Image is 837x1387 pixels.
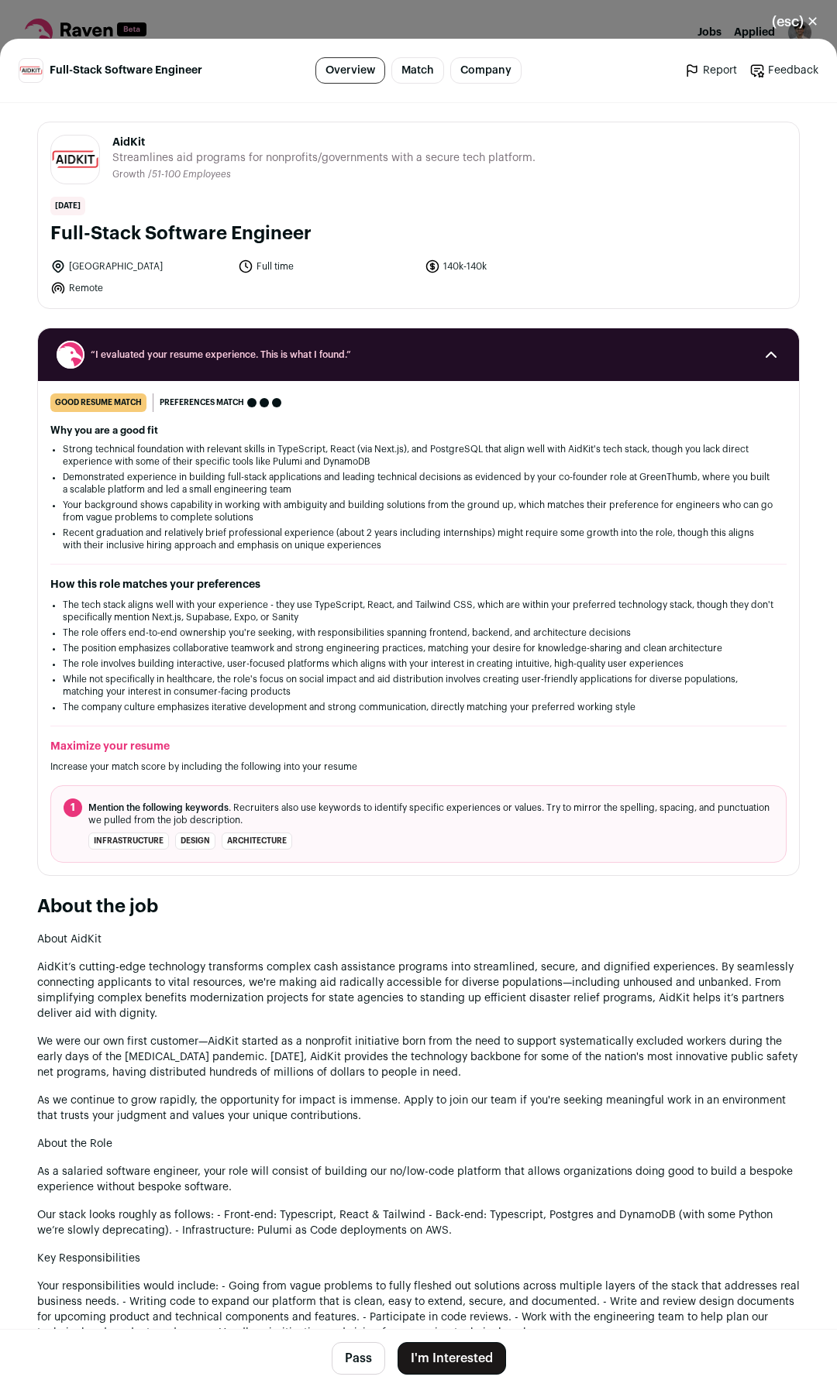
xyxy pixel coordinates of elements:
[50,577,787,592] h2: How this role matches your preferences
[391,57,444,84] a: Match
[112,150,536,166] span: Streamlines aid programs for nonprofits/governments with a secure tech platform.
[160,395,244,410] span: Preferences match
[50,739,787,754] h2: Maximize your resume
[753,5,837,39] button: Close modal
[64,798,82,817] span: 1
[88,803,229,812] span: Mention the following keywords
[148,169,231,180] li: /
[450,57,522,84] a: Company
[63,599,774,623] li: The tech stack aligns well with your experience - they use TypeScript, React, and Tailwind CSS, w...
[37,1164,800,1195] p: As a salaried software engineer, your role will consist of building our no/low-code platform that...
[37,1207,800,1238] p: Our stack looks roughly as follows: - Front-end: Typescript, React & Tailwind - Back-end: Typescr...
[37,1251,800,1266] h1: Key Responsibilities
[749,63,818,78] a: Feedback
[63,701,774,713] li: The company culture emphasizes iterative development and strong communication, directly matching ...
[63,443,774,468] li: Strong technical foundation with relevant skills in TypeScript, React (via Next.js), and PostgreS...
[315,57,385,84] a: Overview
[37,1136,800,1152] h1: About the Role
[684,63,737,78] a: Report
[50,63,202,78] span: Full-Stack Software Engineer
[37,960,800,1021] p: AidKit’s cutting-edge technology transforms complex cash assistance programs into streamlined, se...
[50,259,229,274] li: [GEOGRAPHIC_DATA]
[50,221,787,246] h1: Full-Stack Software Engineer
[50,393,146,412] div: good resume match
[37,932,800,947] h1: About AidKit
[63,673,774,698] li: While not specifically in healthcare, the role's focus on social impact and aid distribution invo...
[37,1279,800,1341] p: Your responsibilities would include: - Going from vague problems to fully fleshed out solutions a...
[398,1342,506,1375] button: I'm Interested
[63,642,774,654] li: The position emphasizes collaborative teamwork and strong engineering practices, matching your de...
[37,1034,800,1080] p: We were our own first customer—AidKit started as a nonprofit initiative born from the need to sup...
[238,259,416,274] li: Full time
[425,259,603,274] li: 140k-140k
[50,280,229,296] li: Remote
[91,348,746,361] span: “I evaluated your resume experience. This is what I found.”
[50,197,85,215] span: [DATE]
[63,499,774,524] li: Your background shows capability in working with ambiguity and building solutions from the ground...
[152,170,231,179] span: 51-100 Employees
[222,833,292,850] li: architecture
[112,135,536,150] span: AidKit
[63,471,774,496] li: Demonstrated experience in building full-stack applications and leading technical decisions as ev...
[332,1342,385,1375] button: Pass
[19,66,43,75] img: 9ed6e72d1a35004b09a7c3c0e5927805a5ea66c79e74530a9b7e1514fa7fa575.png
[50,760,787,773] p: Increase your match score by including the following into your resume
[63,627,774,639] li: The role offers end-to-end ownership you're seeking, with responsibilities spanning frontend, bac...
[50,424,787,437] h2: Why you are a good fit
[37,1093,800,1124] p: As we continue to grow rapidly, the opportunity for impact is immense. Apply to join our team if ...
[88,833,169,850] li: infrastructure
[37,894,800,919] h2: About the job
[63,657,774,670] li: The role involves building interactive, user-focused platforms which aligns with your interest in...
[175,833,215,850] li: design
[88,802,773,826] span: . Recruiters also use keywords to identify specific experiences or values. Try to mirror the spel...
[63,527,774,551] li: Recent graduation and relatively brief professional experience (about 2 years including internshi...
[51,149,99,170] img: 9ed6e72d1a35004b09a7c3c0e5927805a5ea66c79e74530a9b7e1514fa7fa575.png
[112,169,148,180] li: Growth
